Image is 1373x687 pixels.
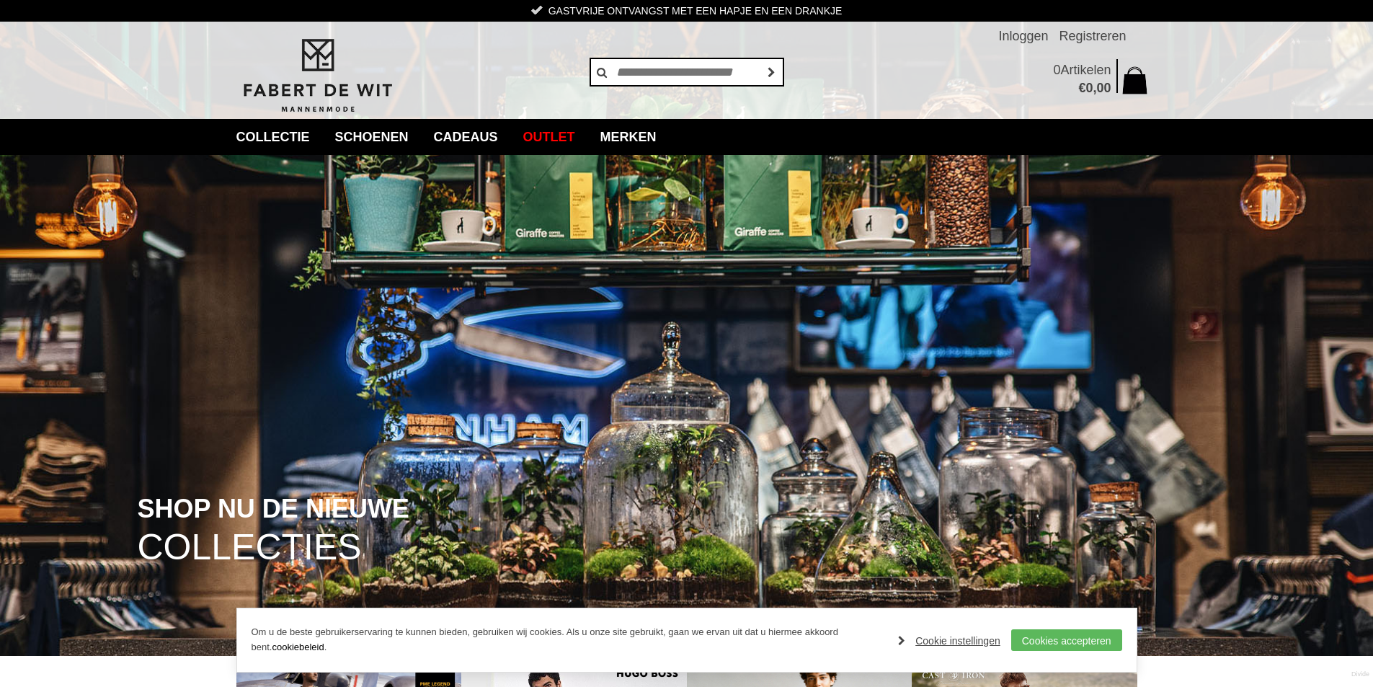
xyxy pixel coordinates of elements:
[236,37,399,115] img: Fabert de Wit
[1096,81,1111,95] span: 00
[423,119,509,155] a: Cadeaus
[1078,81,1085,95] span: €
[898,630,1000,652] a: Cookie instellingen
[998,22,1048,50] a: Inloggen
[138,529,362,566] span: COLLECTIES
[1011,629,1122,651] a: Cookies accepteren
[1060,63,1111,77] span: Artikelen
[1085,81,1093,95] span: 0
[138,495,409,523] span: SHOP NU DE NIEUWE
[1351,665,1369,683] a: Divide
[1093,81,1096,95] span: ,
[324,119,419,155] a: Schoenen
[1053,63,1060,77] span: 0
[512,119,586,155] a: Outlet
[272,642,324,652] a: cookiebeleid
[252,625,884,655] p: Om u de beste gebruikerservaring te kunnen bieden, gebruiken wij cookies. Als u onze site gebruik...
[1059,22,1126,50] a: Registreren
[226,119,321,155] a: collectie
[590,119,667,155] a: Merken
